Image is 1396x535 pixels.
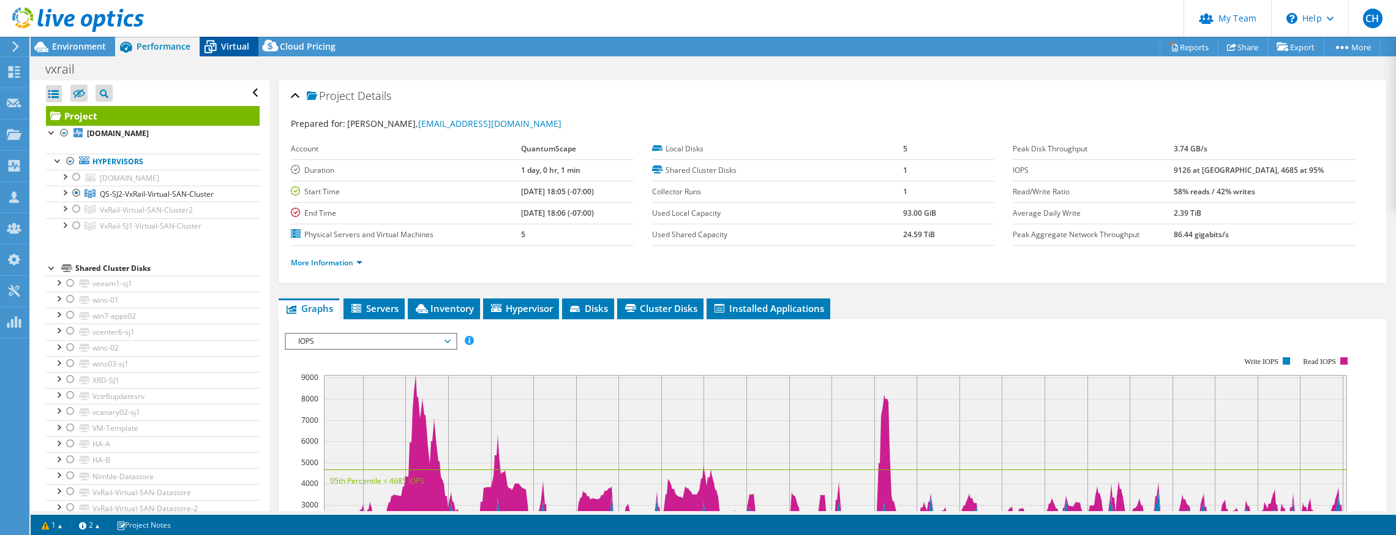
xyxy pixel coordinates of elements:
label: Prepared for: [291,118,345,129]
label: Collector Runs [652,186,903,198]
a: HA-A [46,436,260,452]
span: [PERSON_NAME], [347,118,561,129]
text: 9000 [301,372,318,382]
span: Installed Applications [713,302,824,314]
label: Used Local Capacity [652,207,903,219]
span: Cloud Pricing [280,40,336,52]
a: VM-Template [46,420,260,436]
a: More Information [291,257,362,268]
text: Write IOPS [1244,357,1278,366]
text: 6000 [301,436,318,446]
label: Physical Servers and Virtual Machines [291,229,521,241]
label: Duration [291,164,521,176]
text: 7000 [301,415,318,425]
b: 2.39 TiB [1174,208,1201,218]
label: Read/Write Ratio [1013,186,1174,198]
b: 1 day, 0 hr, 1 min [521,165,580,175]
span: Details [358,88,391,103]
span: VxRail-Virtual-SAN-Cluster2 [100,205,193,215]
b: 86.44 gigabits/s [1174,229,1229,240]
label: Used Shared Capacity [652,229,903,241]
b: 5 [521,229,525,240]
a: wins03-sj1 [46,356,260,372]
text: 4000 [301,478,318,488]
a: win7-apps02 [46,308,260,324]
span: VxRail-SJ1-Virtual-SAN-Cluster [100,221,201,231]
a: Share [1218,37,1268,56]
label: Shared Cluster Disks [652,164,903,176]
label: Peak Disk Throughput [1013,143,1174,155]
label: Account [291,143,521,155]
text: Read IOPS [1304,357,1337,366]
span: Environment [52,40,106,52]
div: Shared Cluster Disks [75,261,260,276]
a: Vctr6updatesrv [46,388,260,404]
a: VxRail-SJ1-Virtual-SAN-Cluster [46,218,260,234]
a: Nimble-Datastore [46,468,260,484]
span: QS-SJ2-VxRail-Virtual-SAN-Cluster [100,189,214,199]
b: 1 [903,165,907,175]
label: Peak Aggregate Network Throughput [1013,229,1174,241]
b: [DATE] 18:05 (-07:00) [521,186,594,197]
span: CH [1363,9,1383,28]
h1: vxrail [40,63,94,76]
b: 58% reads / 42% writes [1174,186,1255,197]
a: XRD-SJ1 [46,372,260,388]
span: Disks [568,302,608,314]
span: Graphs [285,302,333,314]
span: Performance [137,40,190,52]
text: 8000 [301,393,318,404]
b: 5 [903,143,907,154]
label: Start Time [291,186,521,198]
a: VxRail-Virtual-SAN-Datastore [46,484,260,500]
a: Reports [1160,37,1218,56]
b: 9126 at [GEOGRAPHIC_DATA], 4685 at 95% [1174,165,1324,175]
svg: \n [1286,13,1297,24]
b: QuantumScape [521,143,576,154]
a: veeam1-sj1 [46,276,260,292]
span: Project [307,90,355,102]
a: QS-SJ2-VxRail-Virtual-SAN-Cluster [46,186,260,202]
a: VxRail-Virtual-SAN-Datastore-2 [46,500,260,516]
b: 3.74 GB/s [1174,143,1207,154]
span: Cluster Disks [623,302,697,314]
a: wins-02 [46,340,260,356]
a: [DOMAIN_NAME] [46,126,260,142]
a: Project [46,106,260,126]
a: 1 [33,517,71,533]
a: vcanary02-sj1 [46,404,260,420]
a: Export [1267,37,1324,56]
b: [DATE] 18:06 (-07:00) [521,208,594,218]
span: [DOMAIN_NAME] [100,173,159,183]
span: Hypervisor [489,302,553,314]
label: IOPS [1013,164,1174,176]
a: wins-01 [46,292,260,308]
a: VxRail-Virtual-SAN-Cluster2 [46,202,260,218]
text: 5000 [301,457,318,468]
span: Virtual [221,40,249,52]
a: [EMAIL_ADDRESS][DOMAIN_NAME] [418,118,561,129]
a: 2 [70,517,108,533]
span: IOPS [292,334,449,349]
b: 24.59 TiB [903,229,935,240]
a: HA-B [46,452,260,468]
label: End Time [291,207,521,219]
a: Hypervisors [46,154,260,170]
a: vcenter6-sj1 [46,324,260,340]
label: Average Daily Write [1013,207,1174,219]
b: [DOMAIN_NAME] [87,128,149,138]
a: [DOMAIN_NAME] [46,170,260,186]
label: Local Disks [652,143,903,155]
text: 95th Percentile = 4685 IOPS [330,476,424,486]
b: 93.00 GiB [903,208,936,218]
span: Inventory [414,302,474,314]
b: 1 [903,186,907,197]
a: Project Notes [108,517,179,533]
span: Servers [350,302,399,314]
text: 3000 [301,499,318,510]
a: More [1324,37,1381,56]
